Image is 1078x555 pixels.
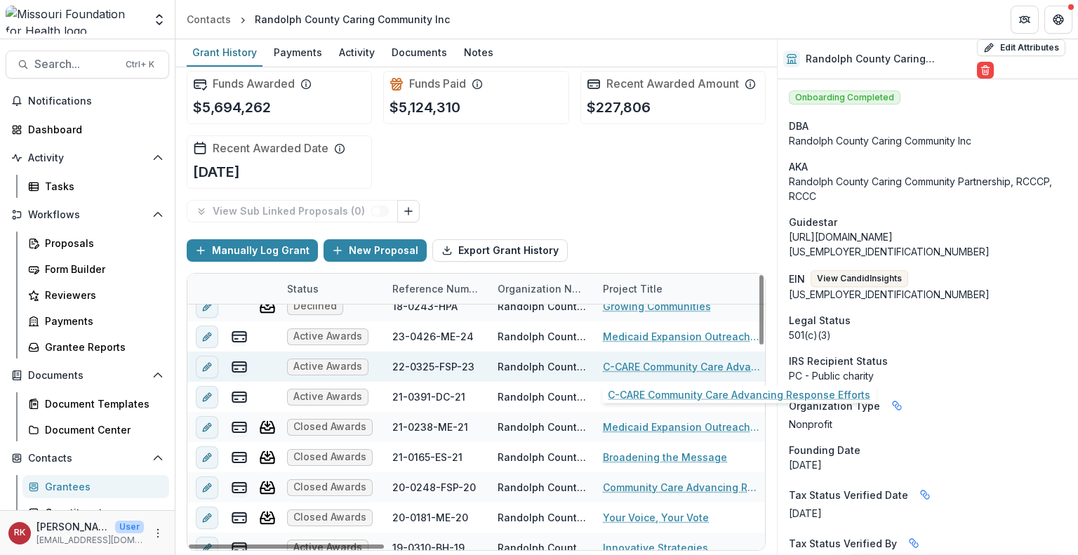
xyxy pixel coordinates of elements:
button: edit [196,295,218,318]
span: IRS Recipient Status [789,354,888,368]
div: Notes [458,42,499,62]
a: Dashboard [6,118,169,141]
h2: Recent Awarded Date [213,142,328,155]
p: $227,806 [587,97,651,118]
h2: Recent Awarded Amount [606,77,739,91]
div: Reviewers [45,288,158,302]
div: Organization Name [489,281,594,296]
a: Grant History [187,39,262,67]
div: Randolph County Caring Community Inc [498,299,586,314]
div: PC - Public charity [789,368,1067,383]
button: edit [196,507,218,529]
div: [URL][DOMAIN_NAME][US_EMPLOYER_IDENTIFICATION_NUMBER] [789,229,1067,259]
div: 23-0426-ME-24 [392,329,474,344]
a: Document Center [22,418,169,441]
div: Randolph County Caring Community Inc [498,510,586,525]
div: Reference Number [384,274,489,304]
span: Notifications [28,95,164,107]
span: Search... [34,58,117,71]
span: Declined [293,300,337,312]
button: view-payments [231,479,248,496]
span: Organization Type [789,399,880,413]
div: Ctrl + K [123,57,157,72]
p: $5,124,310 [390,97,460,118]
div: 18-0243-HPA [392,299,458,314]
p: User [115,521,144,533]
div: Status [279,274,384,304]
button: edit [196,416,218,439]
div: Randolph County Caring Community Inc [498,480,586,495]
span: Activity [28,152,147,164]
a: Documents [386,39,453,67]
div: Organization Name [489,274,594,304]
div: Randolph County Caring Community Inc [498,389,586,404]
button: Edit Attributes [977,39,1065,56]
button: More [149,525,166,542]
span: Tax Status Verified Date [789,488,908,502]
button: View CandidInsights [811,270,908,287]
span: Closed Awards [293,511,366,523]
div: Renee Klann [14,528,25,537]
a: Activity [333,39,380,67]
div: Dashboard [28,122,158,137]
p: Nonprofit [789,417,1067,432]
h2: Funds Awarded [213,77,295,91]
img: Missouri Foundation for Health logo [6,6,144,34]
a: Medicaid Expansion Outreach and Enrollment [603,420,761,434]
div: Randolph County Caring Community Inc [255,12,450,27]
a: Payments [22,309,169,333]
div: Payments [45,314,158,328]
button: view-payments [231,328,248,345]
span: Guidestar [789,215,837,229]
span: Active Awards [293,330,362,342]
button: Linked binding [914,483,936,506]
button: Open Documents [6,364,169,387]
button: edit [196,356,218,378]
a: Tasks [22,175,169,198]
span: Tax Status Verified By [789,536,897,551]
button: Open Workflows [6,203,169,226]
button: view-payments [231,419,248,436]
p: [DATE] [193,161,240,182]
div: Tasks [45,179,158,194]
span: Contacts [28,453,147,464]
div: Randolph County Caring Community Inc [498,540,586,555]
p: Randolph County Caring Community Partnership, RCCCP, RCCC [789,174,1067,203]
button: New Proposal [324,239,427,262]
span: Documents [28,370,147,382]
span: Workflows [28,209,147,221]
div: 21-0391-DC-21 [392,389,465,404]
div: Randolph County Caring Community Inc [498,450,586,464]
button: Linked binding [903,532,925,554]
p: [EMAIL_ADDRESS][DOMAIN_NAME] [36,534,144,547]
div: Status [279,281,327,296]
span: Active Awards [293,391,362,403]
button: view-payments [231,389,248,406]
a: Payments [268,39,328,67]
p: [DATE] [789,506,1067,521]
span: Closed Awards [293,421,366,433]
button: edit [196,446,218,469]
button: Open Contacts [6,447,169,469]
nav: breadcrumb [181,9,455,29]
p: [PERSON_NAME] [36,519,109,534]
div: 22-0325-FSP-23 [392,359,474,374]
span: Legal Status [789,313,851,328]
a: Growing Communities [603,299,711,314]
button: Open Activity [6,147,169,169]
button: Search... [6,51,169,79]
div: Grantee Reports [45,340,158,354]
div: Contacts [187,12,231,27]
div: Form Builder [45,262,158,276]
a: Grantee Reports [22,335,169,359]
a: Contacts [181,9,237,29]
div: Randolph County Caring Community Inc [498,329,586,344]
a: Innovative Strategies [603,540,708,555]
button: Linked binding [886,394,908,417]
h2: Funds Paid [409,77,466,91]
div: 20-0248-FSP-20 [392,480,476,495]
button: view-payments [231,509,248,526]
div: Document Center [45,422,158,437]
